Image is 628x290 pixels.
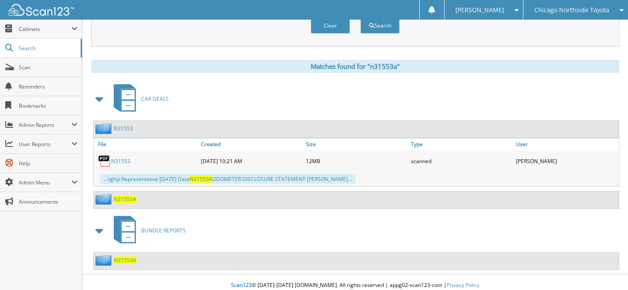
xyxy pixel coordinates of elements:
[514,138,619,150] a: User
[360,17,400,34] button: Search
[141,227,186,234] span: BUNDLE REPORTS
[109,213,186,248] a: BUNDLE REPORTS
[19,25,71,33] span: Cabinets
[98,154,111,167] img: PDF.png
[190,175,212,183] span: N31553A
[19,44,76,52] span: Search
[304,138,409,150] a: Size
[19,64,78,71] span: Scan
[95,194,114,205] img: folder2.png
[109,82,169,116] a: CAR DEALS
[141,95,169,102] span: CAR DEALS
[9,4,74,16] img: scan123-logo-white.svg
[534,7,609,13] span: Chicago Northside Toyota
[19,140,71,148] span: User Reports
[94,138,199,150] a: File
[514,152,619,170] div: [PERSON_NAME]
[95,255,114,266] img: folder2.png
[409,138,514,150] a: Type
[199,138,304,150] a: Created
[114,195,136,203] a: N31553A
[19,102,78,109] span: Bookmarks
[19,83,78,90] span: Reminders
[455,7,504,13] span: [PERSON_NAME]
[304,152,409,170] div: 12MB
[231,281,252,289] span: Scan123
[409,152,514,170] div: scanned
[19,121,71,129] span: Admin Reports
[311,17,350,34] button: Clear
[199,152,304,170] div: [DATE] 10:21 AM
[111,157,130,165] a: N31553
[114,125,133,132] a: N31553
[19,160,78,167] span: Help
[19,198,78,205] span: Announcements
[19,179,71,186] span: Admin Menu
[114,256,136,264] a: N31553A
[100,174,355,184] div: ...rghip Representative [DATE] Date ODOMETER DISCLOSURE STATEMENT [PERSON_NAME]...
[95,123,114,134] img: folder2.png
[447,281,479,289] a: Privacy Policy
[91,60,619,73] div: Matches found for "n31553a"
